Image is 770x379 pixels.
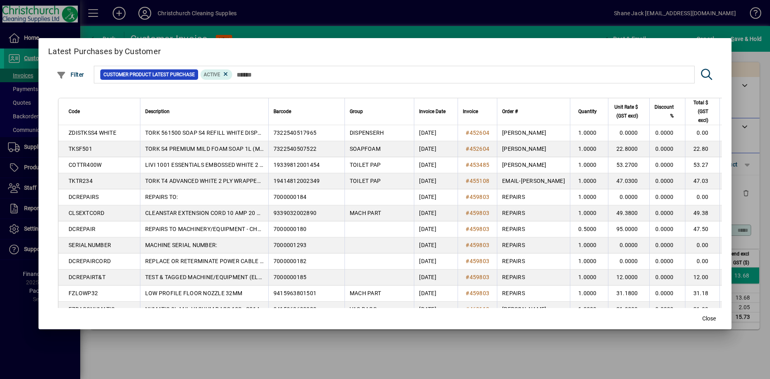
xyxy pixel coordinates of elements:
[497,302,570,318] td: [PERSON_NAME]
[497,205,570,221] td: REPAIRS
[470,226,490,232] span: 459803
[463,209,492,217] a: #459803
[145,226,305,232] span: REPAIRS TO MACHINERY/EQUIPMENT - CHARGED PER HOUR
[201,69,233,80] mat-chip: Product Activation Status: Active
[274,178,320,184] span: 19414812002349
[470,242,490,248] span: 459803
[463,225,492,233] a: #459803
[570,237,608,253] td: 1.0000
[608,141,649,157] td: 22.8000
[685,141,720,157] td: 22.80
[350,162,381,168] span: TOILET PAP
[463,305,492,314] a: #460112
[350,178,381,184] span: TOILET PAP
[145,306,259,312] span: NUMATIC 9L M/L VACUUM BAGS 10S - C014
[69,290,98,296] span: FZLOWP32
[649,125,685,141] td: 0.0000
[69,210,105,216] span: CLSEXTCORD
[274,242,307,248] span: 7000001293
[570,141,608,157] td: 1.0000
[470,194,490,200] span: 459803
[463,107,478,116] span: Invoice
[466,210,469,216] span: #
[497,221,570,237] td: REPAIRS
[685,221,720,237] td: 47.50
[608,302,649,318] td: 21.9800
[463,241,492,249] a: #459803
[685,270,720,286] td: 12.00
[570,286,608,302] td: 1.0000
[470,210,490,216] span: 459803
[502,107,565,116] div: Order #
[204,72,220,77] span: Active
[69,107,135,116] div: Code
[414,141,458,157] td: [DATE]
[497,237,570,253] td: REPAIRS
[463,257,492,266] a: #459803
[463,107,492,116] div: Invoice
[649,237,685,253] td: 0.0000
[608,125,649,141] td: 0.0000
[69,194,99,200] span: DCREPAIRS
[608,286,649,302] td: 31.1800
[69,130,116,136] span: ZDISTKSS4 WHITE
[274,290,316,296] span: 9415963801501
[414,125,458,141] td: [DATE]
[470,258,490,264] span: 459803
[69,274,105,280] span: DCREPAIRT&T
[414,173,458,189] td: [DATE]
[466,130,469,136] span: #
[414,237,458,253] td: [DATE]
[69,306,115,312] span: FZBAGSNUMATIC
[414,157,458,173] td: [DATE]
[145,130,320,136] span: TORK 561500 SOAP S4 REFILL WHITE DISPENSER 1L FOL - 561500
[470,306,490,312] span: 460112
[685,125,720,141] td: 0.00
[570,157,608,173] td: 1.0000
[570,205,608,221] td: 1.0000
[608,253,649,270] td: 0.0000
[414,270,458,286] td: [DATE]
[145,274,330,280] span: TEST & TAGGED MACHINE/EQUIPMENT (ELECTRICAL CERTIFICATE #: )
[497,157,570,173] td: [PERSON_NAME]
[685,205,720,221] td: 49.38
[463,193,492,201] a: #459803
[685,237,720,253] td: 0.00
[654,103,681,120] div: Discount %
[55,67,86,82] button: Filter
[350,107,409,116] div: Group
[463,160,492,169] a: #453485
[570,270,608,286] td: 1.0000
[466,274,469,280] span: #
[466,290,469,296] span: #
[466,178,469,184] span: #
[649,205,685,221] td: 0.0000
[570,125,608,141] td: 1.0000
[145,242,217,248] span: MACHINE SERIAL NUMBER:
[613,103,638,120] span: Unit Rate $ (GST excl)
[350,107,363,116] span: Group
[274,274,307,280] span: 7000000185
[690,98,716,125] div: Total $ (GST excl)
[470,146,490,152] span: 452604
[570,173,608,189] td: 1.0000
[466,146,469,152] span: #
[145,194,178,200] span: REPAIRS TO:
[69,146,92,152] span: TKSF501
[578,107,597,116] span: Quantity
[414,286,458,302] td: [DATE]
[470,178,490,184] span: 455108
[69,162,101,168] span: COTTR400W
[685,173,720,189] td: 47.03
[103,71,195,79] span: Customer Product Latest Purchase
[419,107,453,116] div: Invoice Date
[69,107,80,116] span: Code
[414,205,458,221] td: [DATE]
[685,286,720,302] td: 31.18
[350,146,381,152] span: SOAPFOAM
[608,157,649,173] td: 53.2700
[463,128,492,137] a: #452604
[470,290,490,296] span: 459803
[466,258,469,264] span: #
[654,103,674,120] span: Discount %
